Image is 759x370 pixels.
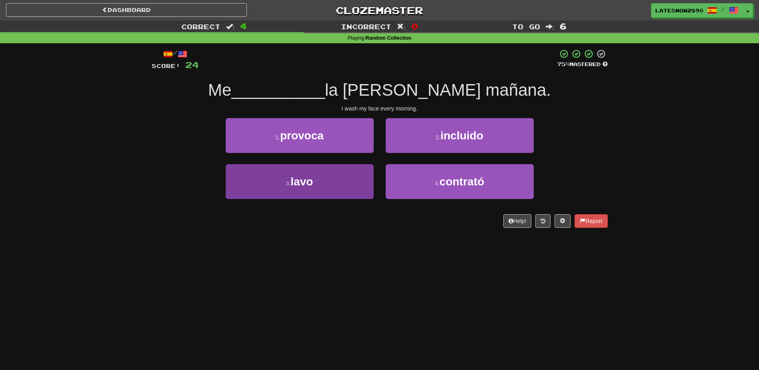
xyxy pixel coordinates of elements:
[226,118,374,153] button: 1.provoca
[386,164,534,199] button: 4.contrató
[411,21,418,31] span: 0
[240,21,247,31] span: 4
[575,214,607,228] button: Report
[441,129,483,142] span: incluido
[435,180,440,187] small: 4 .
[152,105,608,113] div: I wash my face every morning.
[231,80,325,99] span: __________
[259,3,500,17] a: Clozemaster
[341,22,391,30] span: Incorrect
[535,214,551,228] button: Round history (alt+y)
[325,80,551,99] span: la [PERSON_NAME] mañana.
[721,6,725,12] span: /
[512,22,540,30] span: To go
[655,7,703,14] span: LateSnow2890
[226,23,235,30] span: :
[181,22,220,30] span: Correct
[557,61,569,67] span: 75 %
[397,23,406,30] span: :
[226,164,374,199] button: 3.lavo
[185,60,199,70] span: 24
[557,61,608,68] div: Mastered
[286,180,291,187] small: 3 .
[439,175,484,188] span: contrató
[152,62,180,69] span: Score:
[560,21,567,31] span: 6
[6,3,247,17] a: Dashboard
[152,49,199,59] div: /
[366,35,412,41] strong: Random Collection
[503,214,532,228] button: Help!
[290,175,313,188] span: lavo
[275,134,280,141] small: 1 .
[208,80,231,99] span: Me
[436,134,441,141] small: 2 .
[546,23,555,30] span: :
[386,118,534,153] button: 2.incluido
[651,3,743,18] a: LateSnow2890 /
[280,129,324,142] span: provoca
